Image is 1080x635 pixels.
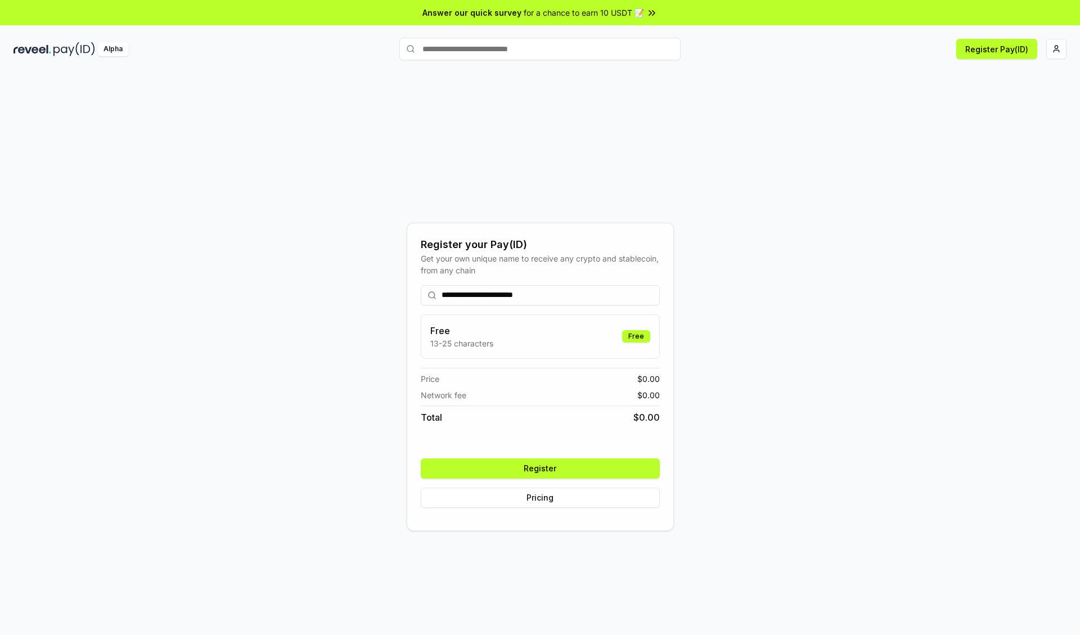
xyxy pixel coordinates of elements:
[421,373,439,385] span: Price
[524,7,644,19] span: for a chance to earn 10 USDT 📝
[421,458,660,479] button: Register
[637,389,660,401] span: $ 0.00
[421,411,442,424] span: Total
[421,237,660,253] div: Register your Pay(ID)
[421,488,660,508] button: Pricing
[53,42,95,56] img: pay_id
[637,373,660,385] span: $ 0.00
[421,253,660,276] div: Get your own unique name to receive any crypto and stablecoin, from any chain
[956,39,1037,59] button: Register Pay(ID)
[633,411,660,424] span: $ 0.00
[430,337,493,349] p: 13-25 characters
[622,330,650,343] div: Free
[422,7,521,19] span: Answer our quick survey
[97,42,129,56] div: Alpha
[430,324,493,337] h3: Free
[421,389,466,401] span: Network fee
[13,42,51,56] img: reveel_dark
